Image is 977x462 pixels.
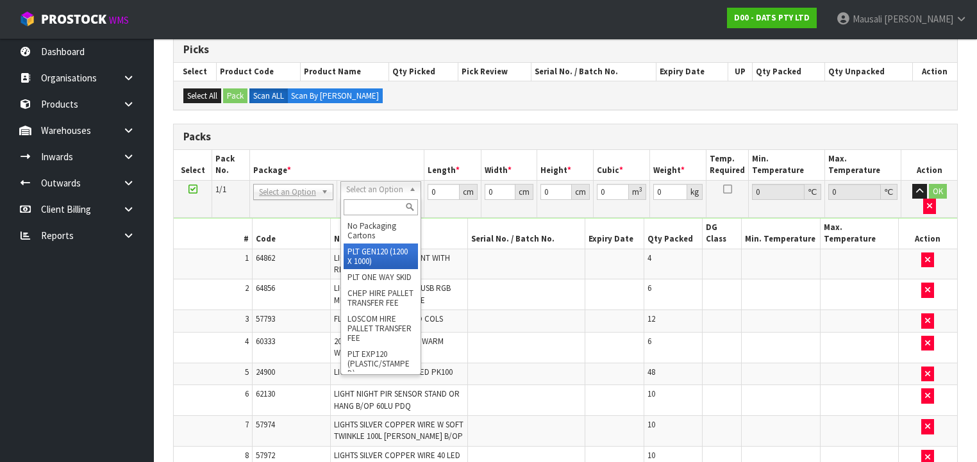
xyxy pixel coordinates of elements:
th: Select [174,63,217,81]
span: 48 [647,367,655,377]
th: Package [250,150,424,180]
th: Qty Packed [644,219,703,249]
span: Select an Option [346,182,403,197]
li: LOSCOM HIRE PALLET TRANSFER FEE [344,311,417,346]
th: Select [174,150,212,180]
span: 4 [647,252,651,263]
span: Select an Option [259,185,316,200]
li: PLT ONE WAY SKID [344,269,417,285]
span: Mausali [853,13,882,25]
h3: Picks [183,44,948,56]
sup: 3 [639,185,642,194]
span: 6 [647,283,651,293]
li: PLT EXP120 (PLASTIC/STAMPED) [344,346,417,381]
a: D00 - DATS PTY LTD [727,8,817,28]
span: 10 [647,419,655,430]
th: Name [330,219,467,249]
span: 8 [245,450,249,461]
th: Qty Picked [389,63,458,81]
span: 62130 [256,388,275,399]
th: Qty Packed [753,63,825,81]
th: Pack No. [212,150,250,180]
th: Min. Temperature [749,150,825,180]
li: PLT GEN120 (1200 X 1000) [344,243,417,269]
span: 6 [647,336,651,347]
span: LIGHTS SILVER COPPER WIRE W SOFT TWINKLE 100L [PERSON_NAME] B/OP [334,419,463,441]
span: 57974 [256,419,275,430]
span: 57793 [256,313,275,324]
th: Product Name [301,63,389,81]
th: Pick Review [458,63,531,81]
div: cm [460,184,478,200]
span: 60333 [256,336,275,347]
div: ℃ [881,184,898,200]
span: 6 [245,388,249,399]
div: kg [687,184,703,200]
li: CHEP HIRE PALLET TRANSFER FEE [344,285,417,311]
span: 24900 [256,367,275,377]
span: LIGHT LED PARTY FILAMENT WITH REMOTE [334,252,450,275]
span: 1/1 [215,184,226,195]
span: 1 [245,252,249,263]
div: ℃ [805,184,821,200]
div: cm [515,184,533,200]
label: Scan ALL [249,88,288,104]
span: 10 [647,388,655,399]
span: LIGHT NIGHT PIR SENSOR STAND OR HANG B/OP 60LU PDQ [334,388,460,411]
span: 12 [647,313,655,324]
th: Max. Temperature [825,150,901,180]
span: 4 [245,336,249,347]
span: 3 [245,313,249,324]
th: Expiry Date [585,219,644,249]
th: Expiry Date [656,63,728,81]
span: 57972 [256,450,275,461]
button: OK [929,184,947,199]
h3: Packs [183,131,948,143]
span: 7 [245,419,249,430]
span: 2 [245,283,249,293]
div: m [629,184,646,200]
th: Temp. Required [706,150,749,180]
th: Height [537,150,594,180]
th: Length [424,150,481,180]
th: Cubic [594,150,649,180]
th: Action [912,63,957,81]
th: Weight [649,150,706,180]
span: LIGHT SOLAR FAIRY WH LED PK100 [334,367,453,377]
label: Scan By [PERSON_NAME] [287,88,383,104]
span: 20L BULB PARTY LIGHTS - WARM WHITE LED [334,336,444,358]
th: DG Class [703,219,742,249]
span: 5 [245,367,249,377]
th: Product Code [217,63,301,81]
small: WMS [109,14,129,26]
button: Select All [183,88,221,104]
th: Qty Unpacked [825,63,913,81]
th: Width [481,150,537,180]
th: # [174,219,252,249]
th: Code [252,219,330,249]
th: Action [898,219,957,249]
th: UP [728,63,753,81]
span: ProStock [41,11,106,28]
div: cm [572,184,590,200]
th: Serial No. / Batch No. [467,219,585,249]
button: Pack [223,88,247,104]
span: 64856 [256,283,275,293]
li: No Packaging Cartons [344,218,417,243]
span: LIGHT STRIP TV 2X 50CM USB RGB MULTICOLOUR W REMOTE [334,283,451,305]
th: Min. Temperature [742,219,820,249]
th: Action [901,150,957,180]
span: 10 [647,450,655,461]
span: FLIP SWITCH LED 3 ASSTD COLS [334,313,443,324]
th: Max. Temperature [820,219,898,249]
span: 64862 [256,252,275,263]
th: Serial No. / Batch No. [531,63,656,81]
img: cube-alt.png [19,11,35,27]
strong: D00 - DATS PTY LTD [734,12,810,23]
span: [PERSON_NAME] [884,13,953,25]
